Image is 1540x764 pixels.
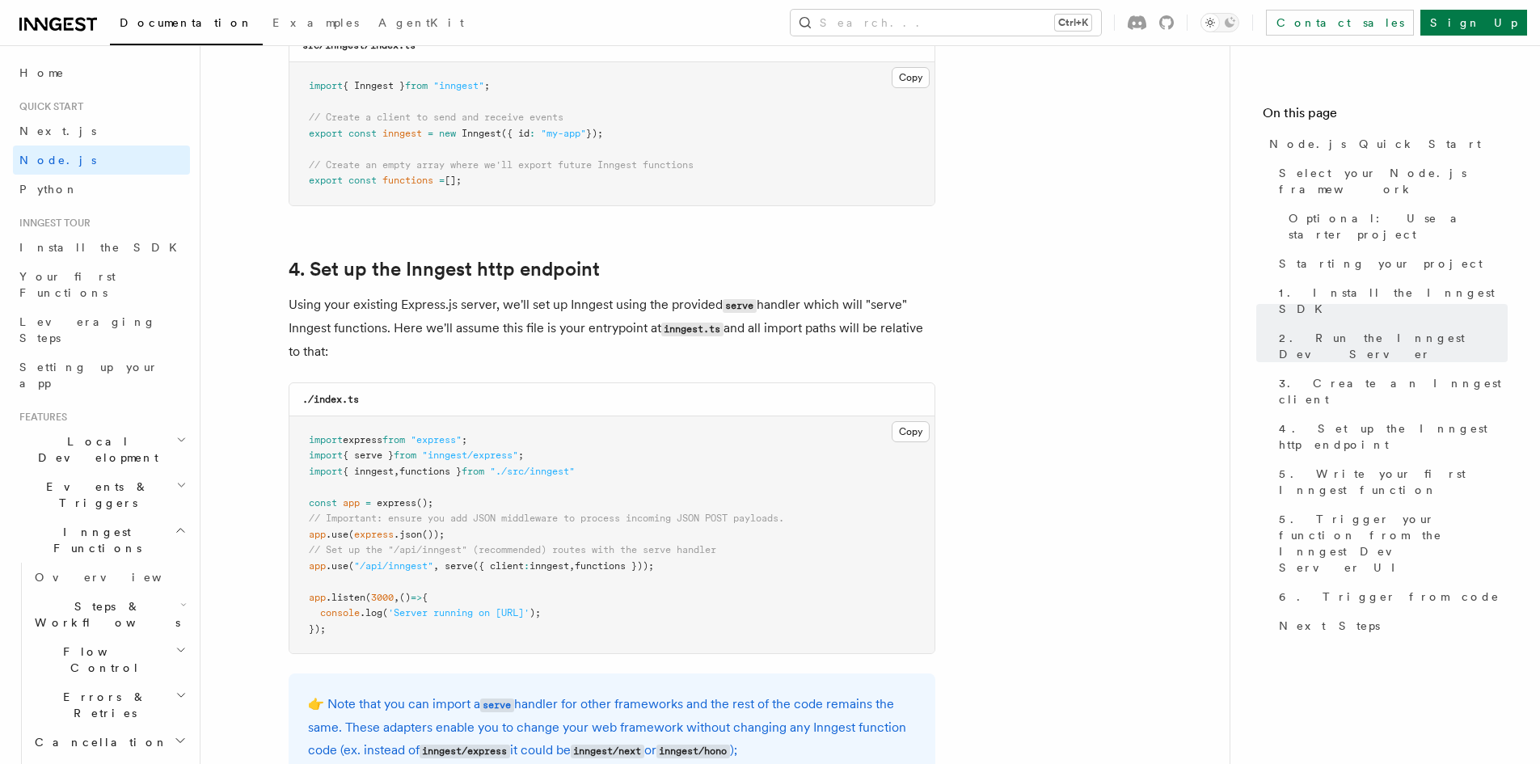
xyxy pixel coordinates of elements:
a: 3. Create an Inngest client [1272,369,1508,414]
span: : [530,128,535,139]
a: Python [13,175,190,204]
button: Events & Triggers [13,472,190,517]
a: 2. Run the Inngest Dev Server [1272,323,1508,369]
span: ( [348,560,354,572]
code: inngest/next [571,745,644,758]
span: new [439,128,456,139]
span: // Set up the "/api/inngest" (recommended) routes with the serve handler [309,544,716,555]
span: Next Steps [1279,618,1380,634]
a: 4. Set up the Inngest http endpoint [289,258,600,281]
span: ( [365,592,371,603]
span: Next.js [19,125,96,137]
button: Search...Ctrl+K [791,10,1101,36]
a: Examples [263,5,369,44]
span: ; [518,450,524,461]
span: "/api/inngest" [354,560,433,572]
a: Starting your project [1272,249,1508,278]
a: Next Steps [1272,611,1508,640]
span: express [377,497,416,509]
span: 5. Trigger your function from the Inngest Dev Server UI [1279,511,1508,576]
span: (); [416,497,433,509]
span: 2. Run the Inngest Dev Server [1279,330,1508,362]
a: Next.js [13,116,190,146]
span: , [569,560,575,572]
span: from [382,434,405,445]
span: .listen [326,592,365,603]
span: Errors & Retries [28,689,175,721]
a: Optional: Use a starter project [1282,204,1508,249]
span: Select your Node.js framework [1279,165,1508,197]
span: console [320,607,360,618]
span: , [433,560,439,572]
button: Inngest Functions [13,517,190,563]
a: Contact sales [1266,10,1414,36]
a: 5. Trigger your function from the Inngest Dev Server UI [1272,504,1508,582]
a: 4. Set up the Inngest http endpoint [1272,414,1508,459]
a: Overview [28,563,190,592]
span: ; [484,80,490,91]
span: .use [326,529,348,540]
a: Sign Up [1420,10,1527,36]
a: 6. Trigger from code [1272,582,1508,611]
code: inngest/hono [656,745,730,758]
span: Overview [35,571,201,584]
a: Your first Functions [13,262,190,307]
span: Steps & Workflows [28,598,180,631]
span: 'Server running on [URL]' [388,607,530,618]
span: "inngest/express" [422,450,518,461]
span: = [428,128,433,139]
span: Cancellation [28,734,168,750]
a: Leveraging Steps [13,307,190,352]
a: 5. Write your first Inngest function [1272,459,1508,504]
span: Events & Triggers [13,479,176,511]
span: Starting your project [1279,255,1483,272]
a: Documentation [110,5,263,45]
span: = [365,497,371,509]
span: : [524,560,530,572]
button: Copy [892,67,930,88]
span: ( [382,607,388,618]
span: () [399,592,411,603]
code: serve [723,299,757,313]
span: 5. Write your first Inngest function [1279,466,1508,498]
span: 3000 [371,592,394,603]
button: Copy [892,421,930,442]
span: functions [382,175,433,186]
span: Features [13,411,67,424]
button: Steps & Workflows [28,592,190,637]
span: "./src/inngest" [490,466,575,477]
span: , [394,592,399,603]
span: app [309,529,326,540]
code: serve [480,699,514,712]
h4: On this page [1263,103,1508,129]
span: .use [326,560,348,572]
span: ( [348,529,354,540]
span: { serve } [343,450,394,461]
kbd: Ctrl+K [1055,15,1091,31]
span: import [309,466,343,477]
span: 4. Set up the Inngest http endpoint [1279,420,1508,453]
a: Install the SDK [13,233,190,262]
span: app [343,497,360,509]
span: Leveraging Steps [19,315,156,344]
code: inngest/express [420,745,510,758]
span: app [309,592,326,603]
span: 1. Install the Inngest SDK [1279,285,1508,317]
span: 6. Trigger from code [1279,589,1500,605]
span: // Important: ensure you add JSON middleware to process incoming JSON POST payloads. [309,513,784,524]
span: }); [586,128,603,139]
button: Flow Control [28,637,190,682]
a: Select your Node.js framework [1272,158,1508,204]
span: ); [530,607,541,618]
span: 3. Create an Inngest client [1279,375,1508,407]
span: => [411,592,422,603]
span: // Create a client to send and receive events [309,112,563,123]
span: Examples [272,16,359,29]
span: Your first Functions [19,270,116,299]
a: Node.js Quick Start [1263,129,1508,158]
span: Setting up your app [19,361,158,390]
a: serve [480,696,514,711]
span: import [309,434,343,445]
p: Using your existing Express.js server, we'll set up Inngest using the provided handler which will... [289,293,935,363]
span: functions } [399,466,462,477]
